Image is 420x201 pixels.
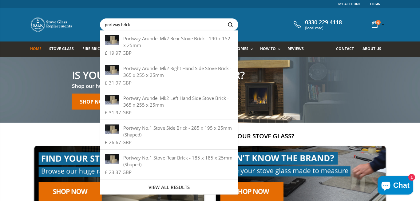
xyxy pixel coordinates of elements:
[100,19,307,30] input: Search your stove brand...
[72,69,244,80] h2: Is your stove ready for winter?
[30,17,73,32] img: Stove Glass Replacement
[105,154,233,168] div: Portway No.1 Stove Rear Brick - 185 x 185 x 25mm (Shaped)
[287,46,304,51] span: Reviews
[72,93,115,109] a: Shop now
[336,41,359,57] a: Contact
[363,41,386,57] a: About us
[105,50,132,56] span: £ 19.97 GBP
[30,46,42,51] span: Home
[49,46,74,51] span: Stove Glass
[105,169,132,175] span: £ 23.37 GBP
[376,176,415,196] inbox-online-store-chat: Shopify online store chat
[292,19,342,30] a: 0330 229 4118 (local rate)
[376,20,381,25] span: 0
[224,41,256,57] a: Accessories
[105,109,132,116] span: £ 31.97 GBP
[149,184,190,190] span: View all results
[49,41,78,57] a: Stove Glass
[72,82,244,89] h3: Shop our huge range of replacement stove glass [DATE]
[105,124,233,138] div: Portway No.1 Stove Side Brick - 285 x 195 x 25mm (Shaped)
[305,26,342,30] span: (local rate)
[336,46,354,51] span: Contact
[369,18,386,30] a: 0
[82,46,105,51] span: Fire Bricks
[105,80,132,86] span: £ 31.97 GBP
[82,41,109,57] a: Fire Bricks
[105,95,233,108] div: Portway Arundel Mk2 Left Hand Side Stove Brick - 365 x 255 x 25mm
[105,35,233,49] div: Portway Arundel Mk2 Rear Stove Brick - 190 x 152 x 25mm
[305,19,342,26] span: 0330 229 4118
[105,139,132,145] span: £ 26.67 GBP
[260,41,283,57] a: How To
[30,132,390,140] h2: How would you like to replace your stove glass?
[287,41,308,57] a: Reviews
[363,46,381,51] span: About us
[30,41,46,57] a: Home
[224,19,237,30] button: Search
[260,46,276,51] span: How To
[105,65,233,78] div: Portway Arundel Mk2 Right Hand Side Stove Brick - 365 x 255 x 25mm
